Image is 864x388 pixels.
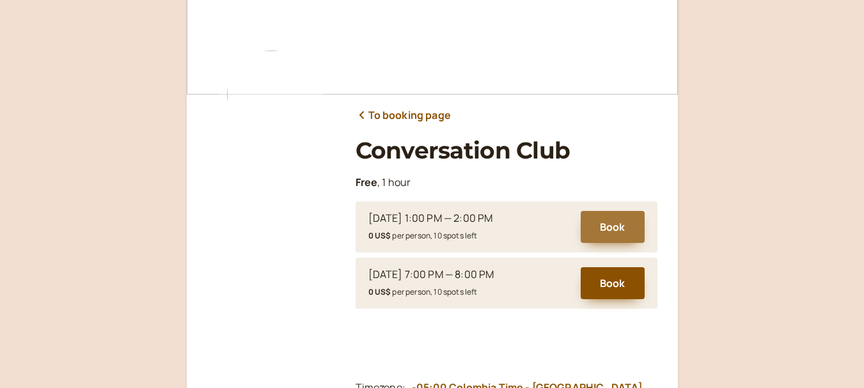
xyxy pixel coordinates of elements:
[356,175,657,191] p: , 1 hour
[356,107,451,124] a: To booking page
[581,267,645,299] button: Book
[368,267,494,283] div: [DATE] 7:00 PM — 8:00 PM
[368,230,391,241] b: 0 US$
[356,137,657,164] h1: Conversation Club
[581,211,645,243] button: Book
[356,175,378,189] b: Free
[368,286,478,297] small: per person, 10 spots left
[368,230,478,241] small: per person, 10 spots left
[368,210,493,227] div: [DATE] 1:00 PM — 2:00 PM
[368,286,391,297] b: 0 US$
